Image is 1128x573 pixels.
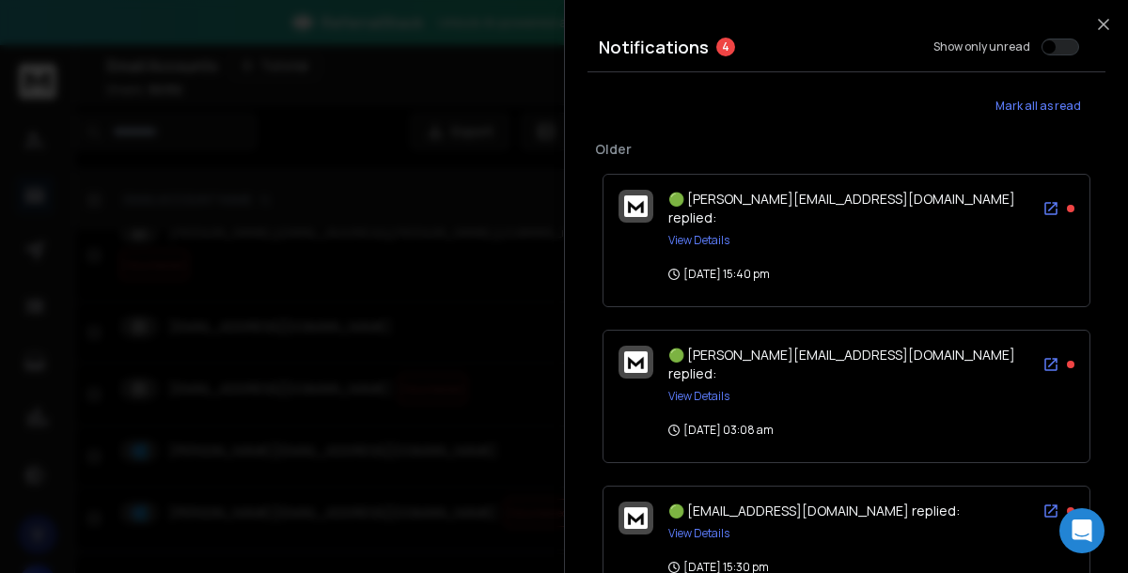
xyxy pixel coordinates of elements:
[668,502,960,519] span: 🟢 [EMAIL_ADDRESS][DOMAIN_NAME] replied:
[668,267,770,282] p: [DATE] 15:40 pm
[716,38,735,56] span: 4
[668,389,729,404] button: View Details
[668,233,729,248] button: View Details
[668,423,774,438] p: [DATE] 03:08 am
[1059,508,1104,553] div: Open Intercom Messenger
[970,87,1105,125] button: Mark all as read
[668,190,1015,226] span: 🟢 [PERSON_NAME][EMAIL_ADDRESS][DOMAIN_NAME] replied:
[624,507,648,529] img: logo
[624,195,648,217] img: logo
[599,34,709,60] h3: Notifications
[933,39,1030,54] label: Show only unread
[624,351,648,373] img: logo
[668,346,1015,382] span: 🟢 [PERSON_NAME][EMAIL_ADDRESS][DOMAIN_NAME] replied:
[995,99,1081,114] span: Mark all as read
[668,526,729,541] button: View Details
[595,140,1098,159] p: Older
